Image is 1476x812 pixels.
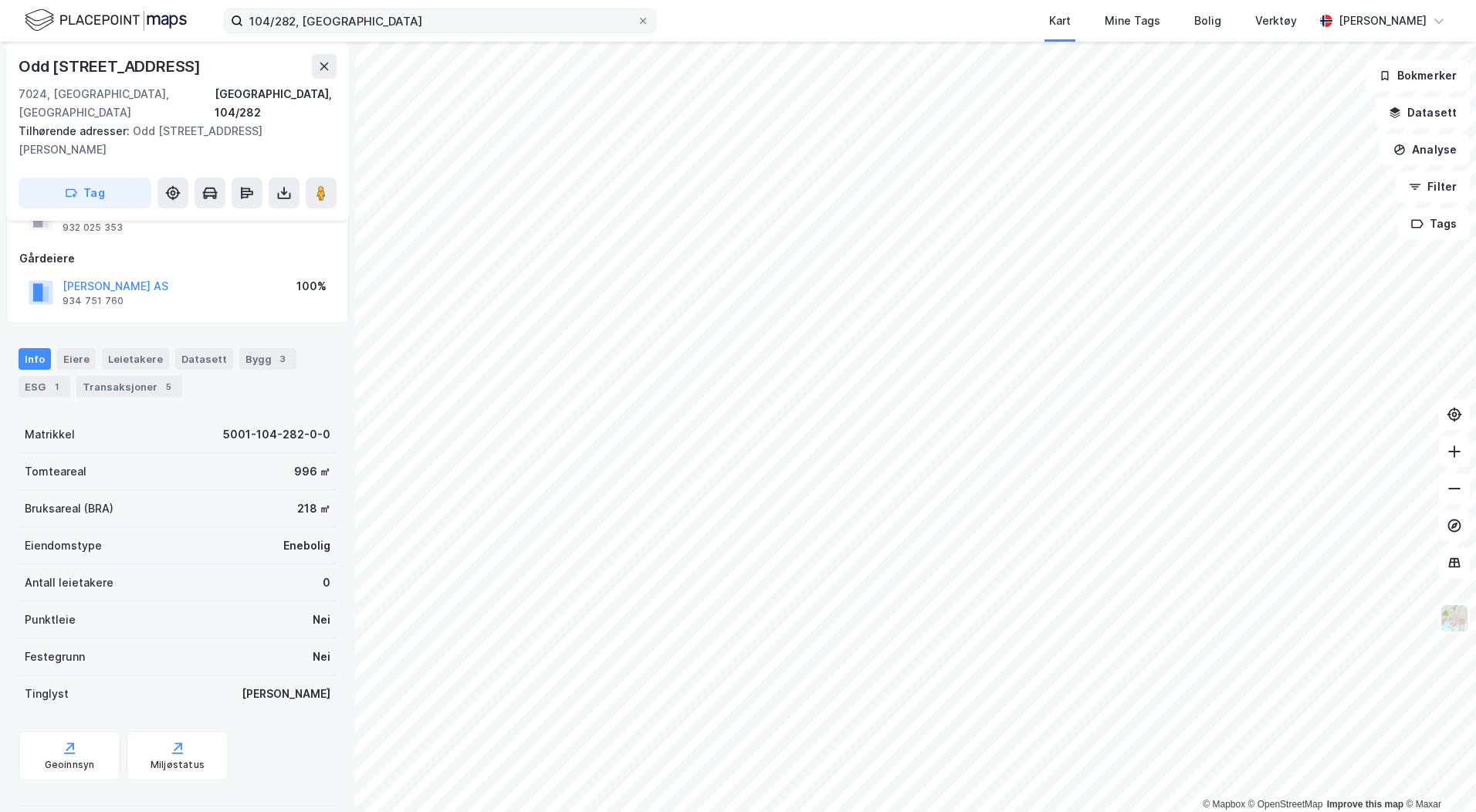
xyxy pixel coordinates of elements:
div: Odd [STREET_ADDRESS][PERSON_NAME] [19,122,324,159]
div: 218 ㎡ [297,499,330,518]
div: 5 [161,379,176,394]
img: Z [1440,604,1469,633]
div: ESG [19,376,70,398]
div: Eiere [57,348,96,370]
div: 100% [296,277,327,296]
div: Enebolig [283,536,330,555]
button: Analyse [1380,134,1470,165]
div: 3 [275,351,290,367]
a: Mapbox [1203,799,1245,810]
div: 0 [323,573,330,592]
button: Tags [1398,208,1470,239]
div: Verktøy [1255,12,1297,30]
button: Tag [19,178,151,208]
div: Tinglyst [25,685,69,703]
div: 934 751 760 [63,295,124,307]
div: Matrikkel [25,425,75,444]
div: Festegrunn [25,648,85,666]
div: [PERSON_NAME] [1339,12,1427,30]
img: logo.f888ab2527a4732fd821a326f86c7f29.svg [25,7,187,34]
div: Kart [1049,12,1071,30]
div: Datasett [175,348,233,370]
div: Punktleie [25,611,76,629]
div: Info [19,348,51,370]
div: Mine Tags [1105,12,1160,30]
div: [PERSON_NAME] [242,685,330,703]
div: Kontrollprogram for chat [1399,738,1476,812]
span: Tilhørende adresser: [19,124,133,137]
a: OpenStreetMap [1248,799,1323,810]
div: Nei [313,648,330,666]
div: Tomteareal [25,462,86,481]
input: Søk på adresse, matrikkel, gårdeiere, leietakere eller personer [243,9,637,32]
button: Bokmerker [1366,60,1470,91]
div: 996 ㎡ [294,462,330,481]
div: Leietakere [102,348,169,370]
div: [GEOGRAPHIC_DATA], 104/282 [215,85,337,122]
div: Nei [313,611,330,629]
button: Datasett [1376,97,1470,128]
div: Bygg [239,348,296,370]
a: Improve this map [1327,799,1403,810]
div: Gårdeiere [19,249,336,268]
div: 7024, [GEOGRAPHIC_DATA], [GEOGRAPHIC_DATA] [19,85,215,122]
div: Geoinnsyn [45,759,95,771]
div: Bruksareal (BRA) [25,499,113,518]
button: Filter [1396,171,1470,202]
div: Antall leietakere [25,573,113,592]
div: Miljøstatus [151,759,205,771]
div: Odd [STREET_ADDRESS] [19,54,204,79]
div: Transaksjoner [76,376,182,398]
div: Eiendomstype [25,536,102,555]
div: 5001-104-282-0-0 [223,425,330,444]
div: 1 [49,379,64,394]
div: 932 025 353 [63,222,123,234]
iframe: Chat Widget [1399,738,1476,812]
div: Bolig [1194,12,1221,30]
